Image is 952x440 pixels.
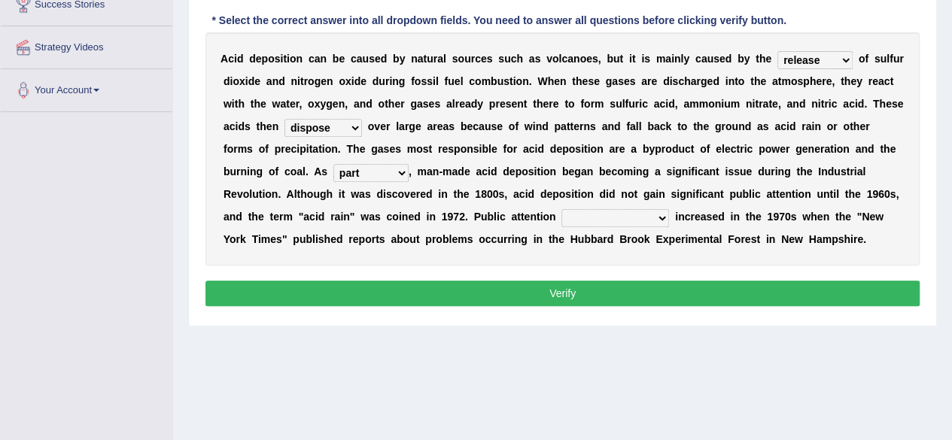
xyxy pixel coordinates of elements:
b: i [433,75,436,87]
b: e [872,75,878,87]
b: d [354,75,361,87]
b: s [452,53,458,65]
b: T [873,98,880,110]
b: a [529,53,535,65]
b: u [448,75,455,87]
b: u [724,98,731,110]
b: t [778,75,782,87]
b: t [619,53,623,65]
b: f [625,98,628,110]
b: d [248,75,255,87]
b: p [262,53,269,65]
b: f [865,53,868,65]
b: s [874,53,881,65]
b: e [765,53,771,65]
b: n [272,75,279,87]
b: a [465,98,471,110]
b: c [695,53,701,65]
b: s [423,98,429,110]
b: b [738,53,744,65]
b: , [778,98,781,110]
b: l [460,75,463,87]
b: r [385,75,389,87]
b: e [594,75,600,87]
b: h [254,98,260,110]
b: o [791,75,798,87]
b: u [613,53,620,65]
b: e [511,98,517,110]
b: f [411,75,415,87]
b: l [887,53,890,65]
b: e [816,75,822,87]
b: i [297,75,300,87]
b: e [850,75,856,87]
b: u [379,75,385,87]
b: t [524,98,528,110]
b: i [230,75,233,87]
b: u [707,53,713,65]
b: d [249,53,256,65]
b: A [221,53,228,65]
b: y [744,53,750,65]
b: s [503,75,509,87]
b: t [423,53,427,65]
b: o [568,98,575,110]
b: a [665,53,671,65]
b: a [417,98,423,110]
b: f [580,98,584,110]
b: a [762,98,768,110]
b: s [644,53,650,65]
b: o [859,53,865,65]
b: o [708,98,715,110]
b: n [792,98,799,110]
b: d [373,75,379,87]
b: a [691,75,697,87]
b: g [701,75,707,87]
b: c [849,98,855,110]
b: i [829,98,832,110]
div: * Select the correct answer into all dropdown fields. You need to answer all questions before cli... [205,13,792,29]
b: s [713,53,719,65]
b: n [290,75,297,87]
b: r [759,98,762,110]
b: t [755,98,759,110]
b: d [858,98,865,110]
b: c [561,53,567,65]
b: a [315,53,321,65]
b: e [651,75,657,87]
b: a [786,98,792,110]
b: r [696,75,700,87]
b: h [516,53,523,65]
b: t [235,98,239,110]
b: e [553,98,559,110]
b: r [635,98,639,110]
b: a [418,53,424,65]
b: r [471,53,475,65]
b: s [498,53,504,65]
b: d [668,98,675,110]
b: i [389,75,392,87]
b: s [610,98,616,110]
b: r [899,53,903,65]
button: Verify [205,281,920,306]
b: a [654,98,660,110]
b: h [547,75,554,87]
b: o [516,75,522,87]
b: b [393,53,400,65]
b: r [455,98,459,110]
b: g [399,75,406,87]
b: . [864,98,867,110]
b: s [275,53,281,65]
b: i [287,53,290,65]
b: h [537,98,543,110]
b: e [254,75,260,87]
b: c [351,53,357,65]
b: l [558,53,561,65]
b: g [326,98,333,110]
b: x [239,75,245,87]
b: h [810,75,817,87]
b: i [629,53,632,65]
b: h [754,75,761,87]
a: Strategy Videos [1,26,172,64]
b: a [612,75,618,87]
